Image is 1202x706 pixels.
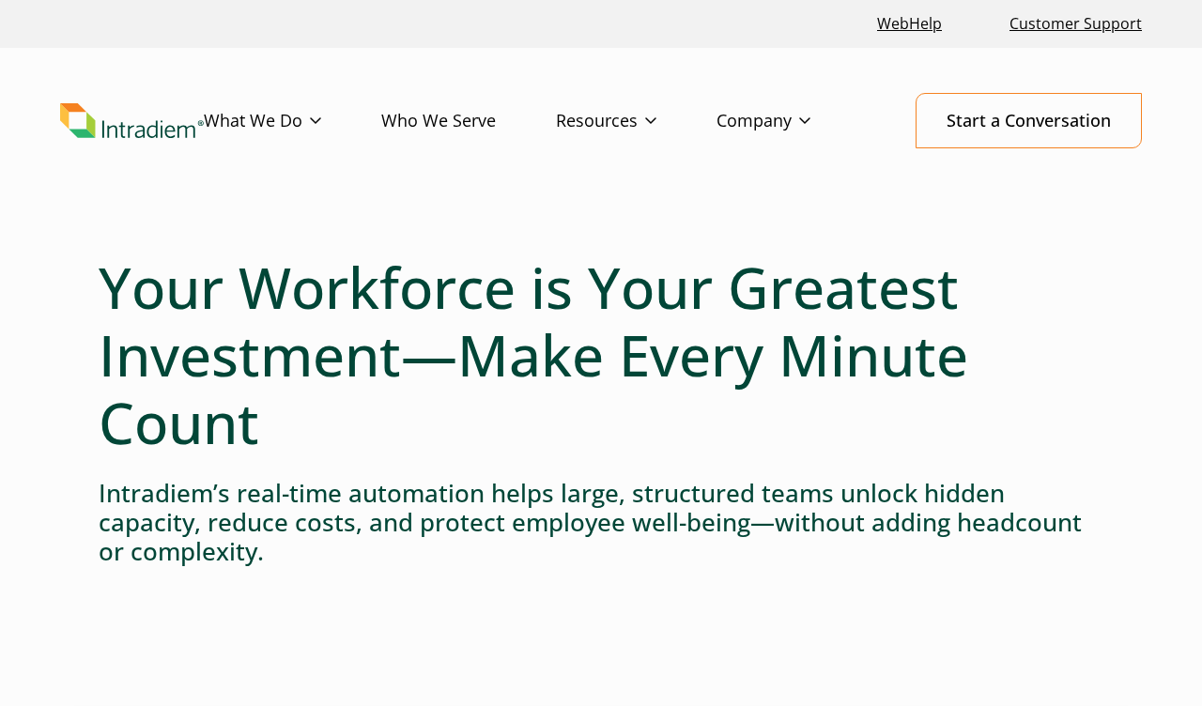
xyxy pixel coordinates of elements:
img: Intradiem [60,103,204,139]
a: Link opens in a new window [870,4,949,44]
a: What We Do [204,94,381,148]
a: Resources [556,94,717,148]
a: Customer Support [1002,4,1149,44]
a: Start a Conversation [916,93,1142,148]
a: Who We Serve [381,94,556,148]
h1: Your Workforce is Your Greatest Investment—Make Every Minute Count [99,253,1103,456]
a: Company [717,94,871,148]
h4: Intradiem’s real-time automation helps large, structured teams unlock hidden capacity, reduce cos... [99,479,1103,567]
a: Link to homepage of Intradiem [60,103,204,139]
